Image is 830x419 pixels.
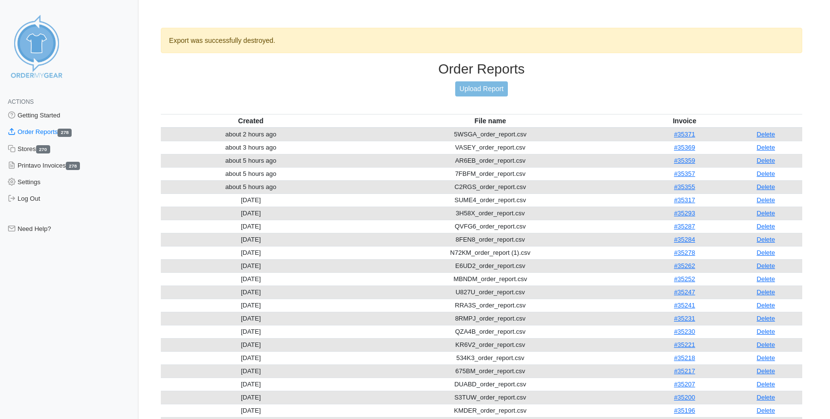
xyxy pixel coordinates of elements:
[341,338,639,351] td: KR6V2_order_report.csv
[161,259,341,272] td: [DATE]
[757,236,775,243] a: Delete
[58,129,72,137] span: 278
[341,378,639,391] td: DUABD_order_report.csv
[341,391,639,404] td: S3TUW_order_report.csv
[757,302,775,309] a: Delete
[341,167,639,180] td: 7FBFM_order_report.csv
[341,207,639,220] td: 3H58X_order_report.csv
[341,193,639,207] td: SUME4_order_report.csv
[161,28,802,53] div: Export was successfully destroyed.
[161,61,802,77] h3: Order Reports
[674,354,695,362] a: #35218
[161,391,341,404] td: [DATE]
[341,128,639,141] td: 5WSGA_order_report.csv
[341,220,639,233] td: QVFG6_order_report.csv
[161,154,341,167] td: about 5 hours ago
[161,114,341,128] th: Created
[674,170,695,177] a: #35357
[757,341,775,348] a: Delete
[161,312,341,325] td: [DATE]
[674,302,695,309] a: #35241
[757,223,775,230] a: Delete
[161,246,341,259] td: [DATE]
[341,325,639,338] td: QZA4B_order_report.csv
[674,223,695,230] a: #35287
[674,315,695,322] a: #35231
[161,299,341,312] td: [DATE]
[757,209,775,217] a: Delete
[161,128,341,141] td: about 2 hours ago
[161,141,341,154] td: about 3 hours ago
[161,351,341,364] td: [DATE]
[341,259,639,272] td: E6UD2_order_report.csv
[674,367,695,375] a: #35217
[757,367,775,375] a: Delete
[757,183,775,190] a: Delete
[161,193,341,207] td: [DATE]
[757,407,775,414] a: Delete
[674,262,695,269] a: #35262
[161,167,341,180] td: about 5 hours ago
[161,233,341,246] td: [DATE]
[161,378,341,391] td: [DATE]
[757,249,775,256] a: Delete
[161,364,341,378] td: [DATE]
[341,246,639,259] td: N72KM_order_report (1).csv
[639,114,729,128] th: Invoice
[341,233,639,246] td: 8FEN8_order_report.csv
[674,236,695,243] a: #35284
[341,272,639,286] td: MBNDM_order_report.csv
[674,341,695,348] a: #35221
[757,131,775,138] a: Delete
[161,338,341,351] td: [DATE]
[341,404,639,417] td: KMDER_order_report.csv
[66,162,80,170] span: 278
[341,312,639,325] td: 8RMPJ_order_report.csv
[757,157,775,164] a: Delete
[341,114,639,128] th: File name
[341,180,639,193] td: C2RGS_order_report.csv
[757,315,775,322] a: Delete
[757,328,775,335] a: Delete
[161,207,341,220] td: [DATE]
[455,81,508,96] a: Upload Report
[674,157,695,164] a: #35359
[757,288,775,296] a: Delete
[674,381,695,388] a: #35207
[757,275,775,283] a: Delete
[757,394,775,401] a: Delete
[341,364,639,378] td: 675BM_order_report.csv
[341,299,639,312] td: RRA3S_order_report.csv
[341,154,639,167] td: AR6EB_order_report.csv
[341,351,639,364] td: 534K3_order_report.csv
[674,183,695,190] a: #35355
[757,196,775,204] a: Delete
[36,145,50,153] span: 270
[674,249,695,256] a: #35278
[161,220,341,233] td: [DATE]
[161,325,341,338] td: [DATE]
[341,141,639,154] td: VASEY_order_report.csv
[8,98,34,105] span: Actions
[757,144,775,151] a: Delete
[757,170,775,177] a: Delete
[161,286,341,299] td: [DATE]
[674,131,695,138] a: #35371
[674,407,695,414] a: #35196
[757,262,775,269] a: Delete
[674,196,695,204] a: #35317
[674,209,695,217] a: #35293
[674,328,695,335] a: #35230
[341,286,639,299] td: U827U_order_report.csv
[674,394,695,401] a: #35200
[161,272,341,286] td: [DATE]
[674,144,695,151] a: #35369
[674,275,695,283] a: #35252
[161,404,341,417] td: [DATE]
[757,381,775,388] a: Delete
[161,180,341,193] td: about 5 hours ago
[757,354,775,362] a: Delete
[674,288,695,296] a: #35247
